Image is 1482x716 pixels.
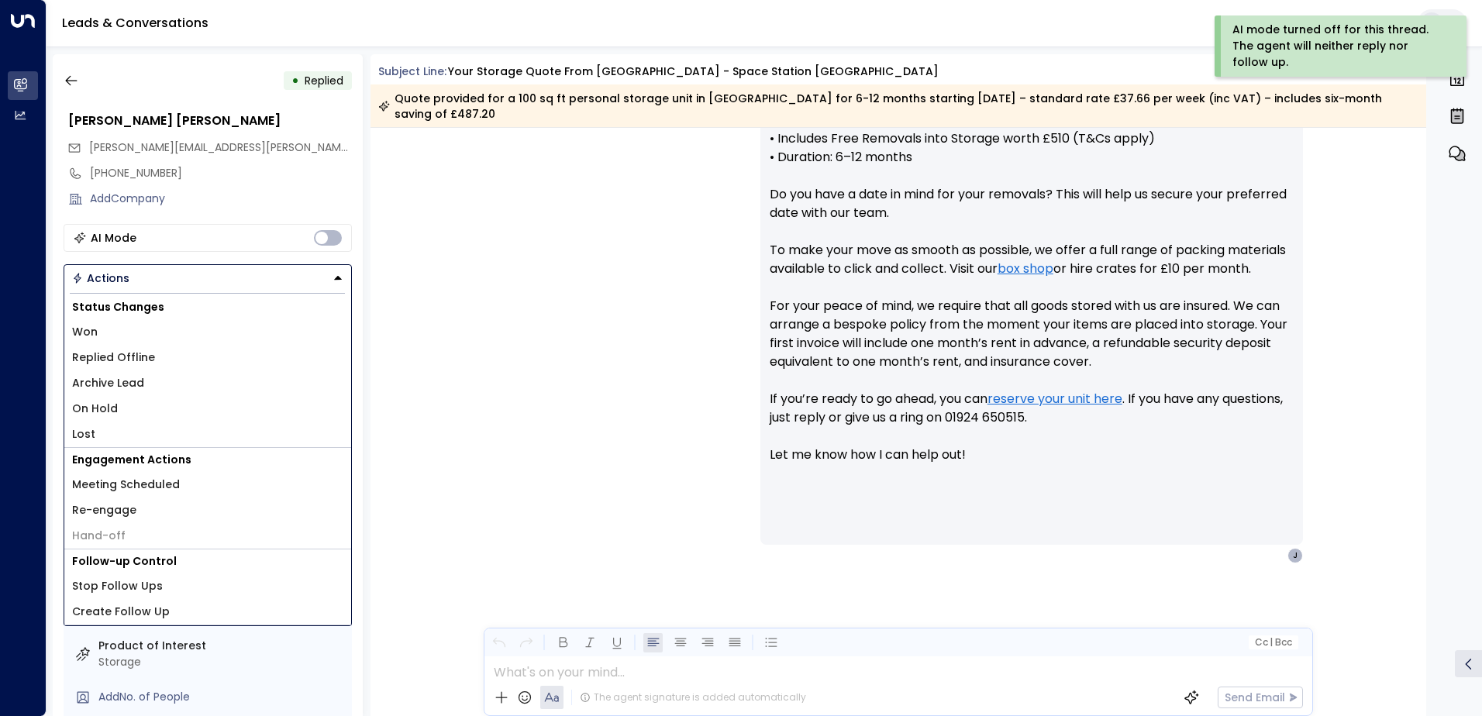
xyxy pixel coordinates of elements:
div: [PERSON_NAME] [PERSON_NAME] [68,112,352,130]
h1: Status Changes [64,295,351,319]
div: AI Mode [91,230,136,246]
span: joe.jason@hotmail.com [89,139,352,156]
div: • [291,67,299,95]
div: Actions [72,271,129,285]
button: Actions [64,264,352,292]
div: J [1287,548,1303,563]
div: Button group with a nested menu [64,264,352,292]
span: Create Follow Up [72,604,170,620]
div: Quote provided for a 100 sq ft personal storage unit in [GEOGRAPHIC_DATA] for 6-12 months startin... [378,91,1418,122]
span: Re-engage [72,502,136,518]
span: Replied Offline [72,349,155,366]
span: Cc Bcc [1254,637,1291,648]
span: Archive Lead [72,375,144,391]
span: Subject Line: [378,64,446,79]
div: Your storage quote from [GEOGRAPHIC_DATA] - Space Station [GEOGRAPHIC_DATA] [448,64,939,80]
div: [PHONE_NUMBER] [90,165,352,181]
button: Cc|Bcc [1248,635,1298,650]
div: Storage [98,654,346,670]
p: Hi [PERSON_NAME], Your Quote: • 100 sq ft: £37.66 per week (Inc VAT) • Six-month saving: £487.20 ... [770,36,1294,483]
span: Replied [305,73,343,88]
h1: Follow-up Control [64,549,351,573]
span: Meeting Scheduled [72,477,180,493]
div: AI mode turned off for this thread. The agent will neither reply nor follow up. [1232,22,1446,71]
div: The agent signature is added automatically [580,690,806,704]
a: box shop [998,260,1053,278]
h1: Engagement Actions [64,448,351,472]
span: [PERSON_NAME][EMAIL_ADDRESS][PERSON_NAME][DOMAIN_NAME] [89,139,439,155]
span: On Hold [72,401,118,417]
button: Undo [489,633,508,652]
span: | [1270,637,1273,648]
span: Won [72,324,98,340]
span: Stop Follow Ups [72,578,163,594]
label: Product of Interest [98,638,346,654]
button: Redo [516,633,536,652]
div: AddCompany [90,191,352,207]
a: reserve your unit here [987,390,1122,408]
a: Leads & Conversations [62,14,209,32]
span: Hand-off [72,528,126,544]
div: AddNo. of People [98,689,346,705]
span: Lost [72,426,95,442]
